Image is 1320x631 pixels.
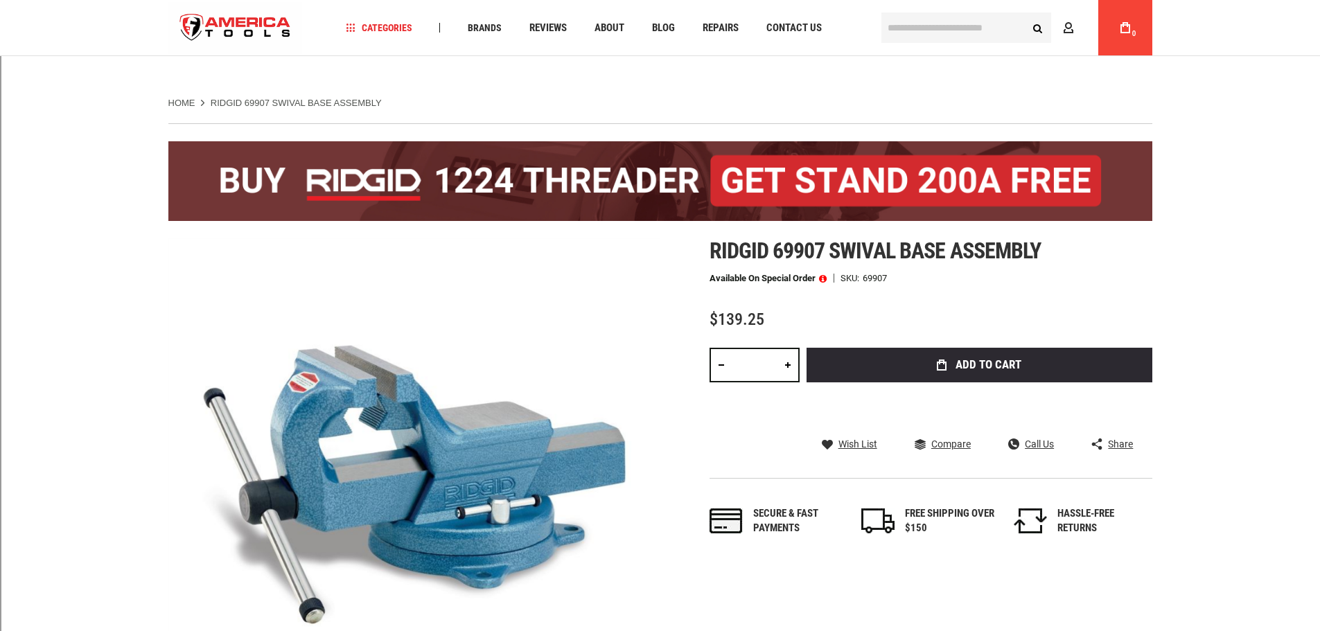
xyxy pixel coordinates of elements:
[168,2,303,54] img: America Tools
[703,23,739,33] span: Repairs
[652,23,675,33] span: Blog
[340,19,419,37] a: Categories
[1025,15,1051,41] button: Search
[696,19,745,37] a: Repairs
[1125,587,1320,631] iframe: LiveChat chat widget
[760,19,828,37] a: Contact Us
[346,23,412,33] span: Categories
[168,2,303,54] a: store logo
[646,19,681,37] a: Blog
[766,23,822,33] span: Contact Us
[588,19,631,37] a: About
[1132,30,1136,37] span: 0
[468,23,502,33] span: Brands
[595,23,624,33] span: About
[529,23,567,33] span: Reviews
[461,19,508,37] a: Brands
[523,19,573,37] a: Reviews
